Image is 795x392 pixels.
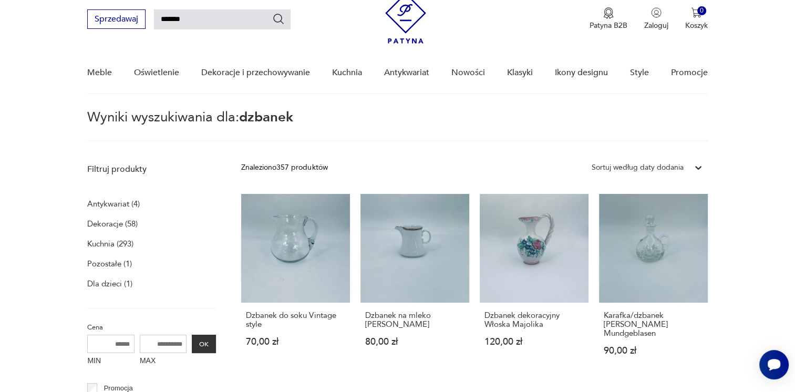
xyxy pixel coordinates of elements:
[384,53,429,93] a: Antykwariat
[87,111,707,141] p: Wyniki wyszukiwania dla:
[671,53,708,93] a: Promocje
[599,194,708,376] a: Karafka/dzbanek Friendrich MundgeblasenKarafka/dzbanek [PERSON_NAME] Mundgeblasen90,00 zł
[87,322,216,333] p: Cena
[484,311,584,329] h3: Dzbanek dekoracyjny Włoska Majolika
[87,53,112,93] a: Meble
[192,335,216,353] button: OK
[87,256,132,271] a: Pozostałe (1)
[590,20,627,30] p: Patyna B2B
[685,7,708,30] button: 0Koszyk
[246,311,345,329] h3: Dzbanek do soku Vintage style
[246,337,345,346] p: 70,00 zł
[241,194,350,376] a: Dzbanek do soku Vintage styleDzbanek do soku Vintage style70,00 zł
[644,20,668,30] p: Zaloguj
[651,7,662,18] img: Ikonka użytkownika
[365,337,464,346] p: 80,00 zł
[604,346,703,355] p: 90,00 zł
[590,7,627,30] a: Ikona medaluPatyna B2B
[484,337,584,346] p: 120,00 zł
[644,7,668,30] button: Zaloguj
[691,7,701,18] img: Ikona koszyka
[555,53,608,93] a: Ikony designu
[201,53,310,93] a: Dekoracje i przechowywanie
[360,194,469,376] a: Dzbanek na mleko EschenbachDzbanek na mleko [PERSON_NAME]80,00 zł
[592,162,684,173] div: Sortuj według daty dodania
[87,236,133,251] a: Kuchnia (293)
[365,311,464,329] h3: Dzbanek na mleko [PERSON_NAME]
[685,20,708,30] p: Koszyk
[759,350,789,379] iframe: Smartsupp widget button
[87,276,132,291] a: Dla dzieci (1)
[140,353,187,370] label: MAX
[87,163,216,175] p: Filtruj produkty
[630,53,649,93] a: Style
[332,53,362,93] a: Kuchnia
[134,53,179,93] a: Oświetlenie
[507,53,533,93] a: Klasyki
[604,311,703,338] h3: Karafka/dzbanek [PERSON_NAME] Mundgeblasen
[241,162,327,173] div: Znaleziono 357 produktów
[480,194,588,376] a: Dzbanek dekoracyjny Włoska MajolikaDzbanek dekoracyjny Włoska Majolika120,00 zł
[87,197,140,211] a: Antykwariat (4)
[239,108,293,127] span: dzbanek
[87,16,146,24] a: Sprzedawaj
[87,353,135,370] label: MIN
[87,216,138,231] a: Dekoracje (58)
[603,7,614,19] img: Ikona medalu
[272,13,285,25] button: Szukaj
[590,7,627,30] button: Patyna B2B
[451,53,485,93] a: Nowości
[697,6,706,15] div: 0
[87,9,146,29] button: Sprzedawaj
